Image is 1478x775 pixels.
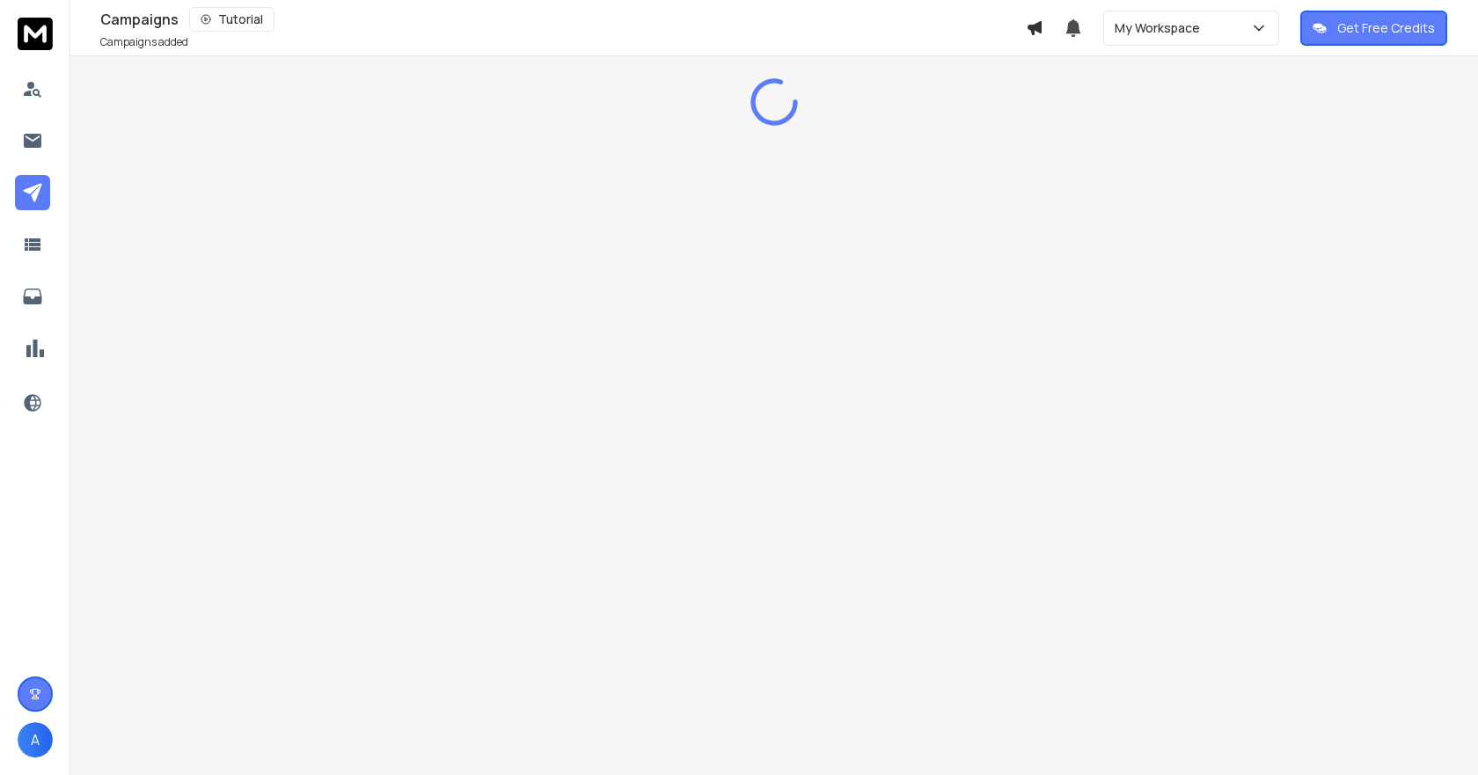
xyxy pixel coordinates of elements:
p: My Workspace [1115,19,1207,37]
button: A [18,722,53,757]
p: Campaigns added [100,35,188,49]
div: Campaigns [100,7,1026,32]
button: Get Free Credits [1300,11,1447,46]
button: Tutorial [189,7,274,32]
p: Get Free Credits [1337,19,1435,37]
